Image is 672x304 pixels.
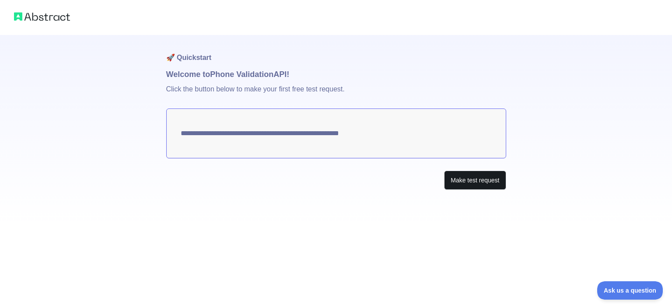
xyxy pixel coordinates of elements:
p: Click the button below to make your first free test request. [166,80,506,108]
button: Make test request [444,171,506,190]
img: Abstract logo [14,10,70,23]
h1: 🚀 Quickstart [166,35,506,68]
iframe: Toggle Customer Support [597,281,663,300]
h1: Welcome to Phone Validation API! [166,68,506,80]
